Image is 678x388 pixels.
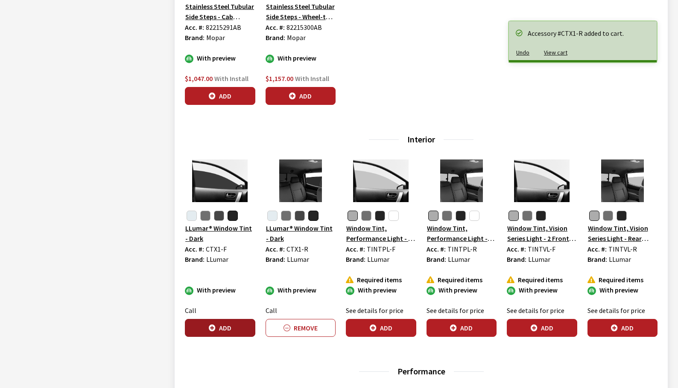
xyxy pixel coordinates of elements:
[346,305,403,316] label: See details for price
[456,211,466,221] button: Window Tint 10%
[206,255,228,263] span: LLumar
[346,275,416,285] div: Required items
[427,285,497,295] div: With preview
[587,223,658,244] button: Window Tint, Vision Series Light - Rear Windows
[507,275,577,285] div: Required items
[185,319,255,337] button: Add
[185,53,255,63] div: With preview
[587,159,658,202] img: Image for Window Tint, Vision Series Light - Rear Windows
[348,211,358,221] button: Window Tint 60%
[609,255,631,263] span: LLumar
[228,211,238,221] button: Dark
[287,33,306,42] span: Mopar
[469,211,479,221] button: Clear Blue
[185,159,255,202] img: Image for LLumar® Window Tint - Dark
[214,211,224,221] button: Medium
[206,245,227,253] span: CTX1-F
[266,53,336,63] div: With preview
[266,22,285,32] label: Acc. #:
[295,74,329,83] span: With Install
[266,254,285,264] label: Brand:
[603,211,613,221] button: Window Tint 35%
[206,33,225,42] span: Mopar
[266,305,277,316] label: Call
[346,223,416,244] button: Window Tint, Performance Light - 2 Front Windows
[508,211,519,221] button: Window Tint 60%
[185,1,255,22] button: Stainless Steel Tubular Side Steps - Cab Length - Crew Cab
[428,211,438,221] button: Window Tint 60%
[528,245,555,253] span: TINTVL-F
[389,211,399,221] button: Clear Blue
[185,133,658,146] h3: Interior
[528,28,648,38] div: Accessory #CTX1-R added to cart.
[587,305,645,316] label: See details for price
[587,244,607,254] label: Acc. #:
[185,22,204,32] label: Acc. #:
[185,223,255,244] button: LLumar® Window Tint - Dark
[185,74,213,83] span: $1,047.00
[206,23,241,32] span: 82215291AB
[608,245,637,253] span: TINTVL-R
[266,32,285,43] label: Brand:
[308,211,319,221] button: Dark
[266,1,336,22] button: Stainless Steel Tubular Side Steps - Wheel-to-Wheel Length - Crew Cab with 5' 7 Bed"
[522,211,532,221] button: Window Tint 35%
[286,245,308,253] span: CTX1-R
[448,255,470,263] span: LLumar
[507,319,577,337] button: Add
[589,211,599,221] button: Window Tint 60%
[266,244,285,254] label: Acc. #:
[507,285,577,295] div: With preview
[266,285,336,295] div: With preview
[587,319,658,337] button: Add
[507,159,577,202] img: Image for Window Tint, Vision Series Light - 2 Front Windows
[185,285,255,295] div: With preview
[367,245,395,253] span: TINTPL-F
[367,255,389,263] span: LLumar
[587,254,607,264] label: Brand:
[185,305,196,316] label: Call
[266,74,293,83] span: $1,157.00
[346,244,365,254] label: Acc. #:
[447,245,477,253] span: TINTPL-R
[266,159,336,202] img: Image for LLumar® Window Tint - Dark
[214,74,248,83] span: With Install
[427,305,484,316] label: See details for price
[266,223,336,244] button: LLumar® Window Tint - Dark
[185,244,204,254] label: Acc. #:
[185,87,255,105] button: Add
[427,223,497,244] button: Window Tint, Performance Light - Rear Windows
[427,254,446,264] label: Brand:
[536,211,546,221] button: Window Tint 10%
[185,32,205,43] label: Brand:
[507,223,577,244] button: Window Tint, Vision Series Light - 2 Front Windows
[507,244,526,254] label: Acc. #:
[346,254,365,264] label: Brand:
[185,365,658,378] h3: Performance
[346,319,416,337] button: Add
[427,275,497,285] div: Required items
[281,211,291,221] button: Light
[507,254,526,264] label: Brand:
[507,305,564,316] label: See details for price
[346,285,416,295] div: With preview
[287,255,309,263] span: LLumar
[587,285,658,295] div: With preview
[295,211,305,221] button: Medium
[587,275,658,285] div: Required items
[361,211,371,221] button: Window Tint 35%
[267,211,278,221] button: Clear
[617,211,627,221] button: Window Tint 10%
[266,87,336,105] button: Add
[509,45,537,60] button: Undo
[427,319,497,337] button: Add
[200,211,210,221] button: Light
[266,319,336,337] button: Remove
[185,254,205,264] label: Brand:
[427,244,446,254] label: Acc. #:
[187,211,197,221] button: Clear
[442,211,452,221] button: Window Tint 35%
[537,45,575,60] button: View cart
[286,23,322,32] span: 82215300AB
[427,159,497,202] img: Image for Window Tint, Performance Light - Rear Windows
